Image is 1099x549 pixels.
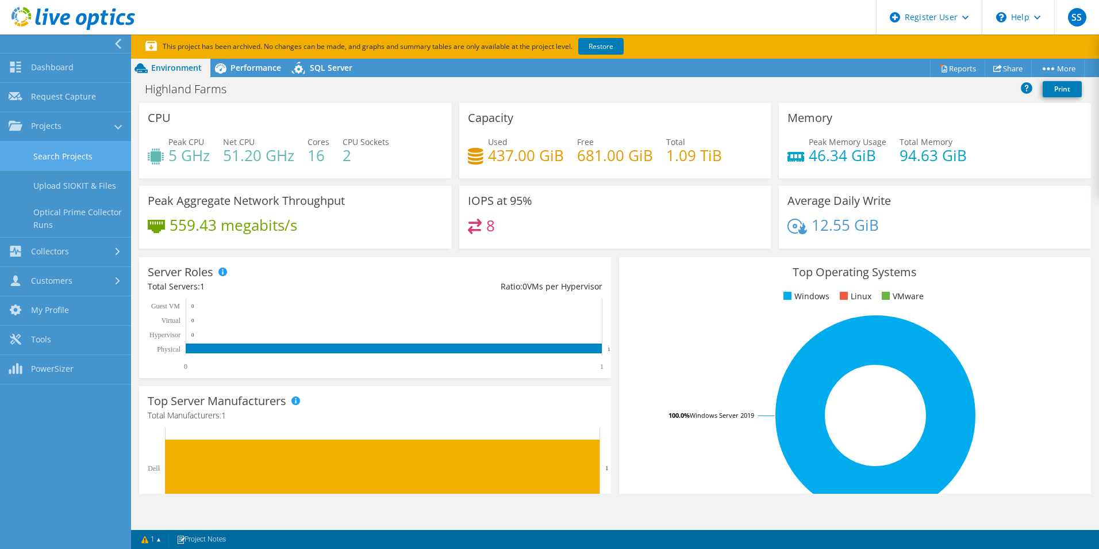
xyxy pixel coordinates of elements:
[787,112,832,124] h3: Memory
[668,411,690,420] tspan: 100.0%
[149,331,180,339] text: Hypervisor
[488,149,564,162] h4: 437.00 GiB
[157,345,180,353] text: Physical
[148,280,375,293] div: Total Servers:
[812,219,879,231] h4: 12.55 GiB
[168,136,204,147] span: Peak CPU
[809,136,886,147] span: Peak Memory Usage
[140,83,244,96] h1: Highland Farms
[468,195,532,207] h3: IOPS at 95%
[221,410,226,421] span: 1
[168,532,234,547] a: Project Notes
[900,149,967,162] h4: 94.63 GiB
[230,62,281,73] span: Performance
[488,136,508,147] span: Used
[133,532,169,547] a: 1
[191,303,194,309] text: 0
[148,195,345,207] h3: Peak Aggregate Network Throughput
[1043,81,1082,97] a: Print
[343,136,389,147] span: CPU Sockets
[191,332,194,338] text: 0
[985,59,1032,77] a: Share
[162,317,181,325] text: Virtual
[781,290,829,303] li: Windows
[879,290,924,303] li: VMware
[148,266,213,279] h3: Server Roles
[184,363,187,371] text: 0
[191,318,194,323] text: 0
[930,59,985,77] a: Reports
[308,149,329,162] h4: 16
[223,149,294,162] h4: 51.20 GHz
[900,136,952,147] span: Total Memory
[486,219,495,232] h4: 8
[522,281,527,292] span: 0
[837,290,871,303] li: Linux
[578,38,624,55] a: Restore
[170,219,297,231] h4: 559.43 megabits/s
[608,346,610,352] text: 1
[151,302,180,310] text: Guest VM
[148,464,160,472] text: Dell
[468,112,513,124] h3: Capacity
[809,149,886,162] h4: 46.34 GiB
[148,395,286,407] h3: Top Server Manufacturers
[577,149,653,162] h4: 681.00 GiB
[600,363,604,371] text: 1
[168,149,210,162] h4: 5 GHz
[996,12,1006,22] svg: \n
[690,411,754,420] tspan: Windows Server 2019
[666,136,685,147] span: Total
[375,280,602,293] div: Ratio: VMs per Hypervisor
[1031,59,1085,77] a: More
[308,136,329,147] span: Cores
[605,464,609,471] text: 1
[628,266,1082,279] h3: Top Operating Systems
[787,195,891,207] h3: Average Daily Write
[343,149,389,162] h4: 2
[223,136,255,147] span: Net CPU
[577,136,594,147] span: Free
[200,281,205,292] span: 1
[1068,8,1086,26] span: SS
[310,62,352,73] span: SQL Server
[151,62,202,73] span: Environment
[666,149,722,162] h4: 1.09 TiB
[145,40,709,53] p: This project has been archived. No changes can be made, and graphs and summary tables are only av...
[148,112,171,124] h3: CPU
[148,409,602,422] h4: Total Manufacturers:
